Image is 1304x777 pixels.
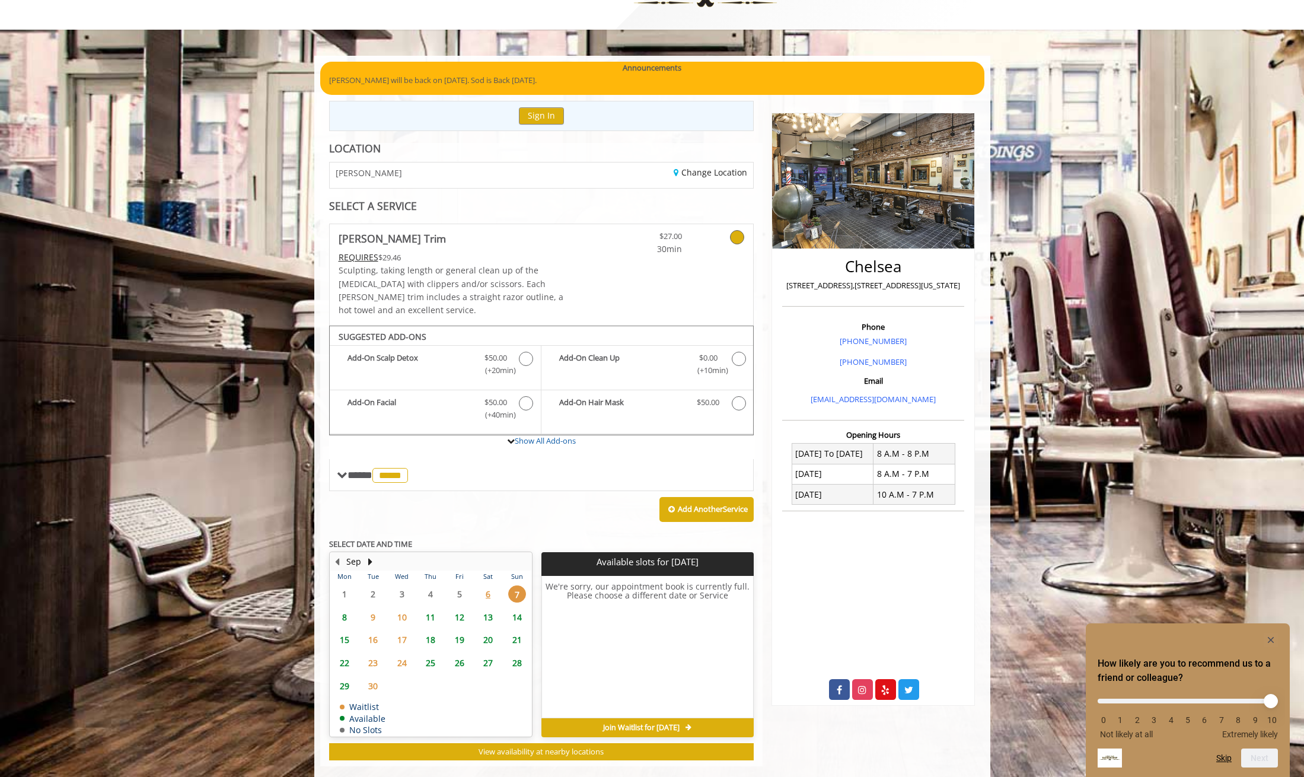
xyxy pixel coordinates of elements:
span: 26 [451,654,468,671]
span: 28 [508,654,526,671]
span: (+20min ) [478,364,513,377]
span: 29 [336,677,353,695]
li: 10 [1266,715,1278,725]
span: This service needs some Advance to be paid before we block your appointment [339,251,378,263]
span: 8 [336,609,353,626]
button: Next question [1241,749,1278,768]
td: 8 A.M - 7 P.M [873,464,955,484]
div: How likely are you to recommend us to a friend or colleague? Select an option from 0 to 10, with ... [1098,633,1278,768]
li: 8 [1232,715,1244,725]
li: 1 [1114,715,1126,725]
span: $50.00 [484,396,507,409]
td: Select day15 [330,629,359,652]
h2: How likely are you to recommend us to a friend or colleague? Select an option from 0 to 10, with ... [1098,657,1278,685]
h2: Chelsea [785,258,961,275]
td: Select day25 [416,651,445,674]
span: 11 [422,609,439,626]
h6: We're sorry, our appointment book is currently full. Please choose a different date or Service [542,582,753,714]
span: [PERSON_NAME] [336,168,402,177]
span: 13 [479,609,497,626]
span: 16 [364,631,382,648]
span: View availability at nearby locations [479,746,604,757]
li: 4 [1165,715,1177,725]
li: 6 [1198,715,1210,725]
button: Add AnotherService [659,497,754,522]
p: Sculpting, taking length or general clean up of the [MEDICAL_DATA] with clippers and/or scissors.... [339,264,577,317]
b: Add-On Hair Mask [559,396,685,410]
td: Select day22 [330,651,359,674]
span: 7 [508,585,526,603]
td: Select day11 [416,606,445,629]
span: 6 [479,585,497,603]
a: [PHONE_NUMBER] [840,356,907,367]
td: Select day6 [474,582,502,606]
li: 5 [1182,715,1194,725]
button: Skip [1216,753,1232,763]
th: Mon [330,571,359,582]
td: Select day27 [474,651,502,674]
td: Select day8 [330,606,359,629]
span: Join Waitlist for [DATE] [603,723,680,733]
a: $27.00 [612,224,682,256]
span: 23 [364,654,382,671]
td: Select day18 [416,629,445,652]
h3: Opening Hours [782,431,964,439]
span: 15 [336,631,353,648]
button: Sign In [519,107,564,125]
span: Not likely at all [1100,730,1153,739]
td: Select day12 [445,606,473,629]
td: Select day19 [445,629,473,652]
td: No Slots [340,725,385,734]
a: [EMAIL_ADDRESS][DOMAIN_NAME] [811,394,936,405]
span: 12 [451,609,468,626]
span: 30 [364,677,382,695]
td: Select day9 [359,606,387,629]
td: Select day17 [387,629,416,652]
td: Select day13 [474,606,502,629]
a: [PHONE_NUMBER] [840,336,907,346]
div: Beard Trim Add-onS [329,326,754,436]
b: Add Another Service [678,504,748,514]
td: [DATE] [792,485,873,505]
b: [PERSON_NAME] Trim [339,230,446,247]
td: Select day14 [502,606,531,629]
b: LOCATION [329,141,381,155]
td: Select day28 [502,651,531,674]
p: Available slots for [DATE] [546,557,749,567]
h3: Phone [785,323,961,331]
label: Add-On Facial [336,396,535,424]
td: Waitlist [340,702,385,711]
td: Select day23 [359,651,387,674]
button: Previous Month [333,555,342,568]
p: [PERSON_NAME] will be back on [DATE]. Sod is Back [DATE]. [329,74,975,87]
label: Add-On Hair Mask [547,396,747,413]
td: Select day10 [387,606,416,629]
span: Extremely likely [1222,730,1278,739]
span: 19 [451,631,468,648]
span: 10 [393,609,411,626]
th: Tue [359,571,387,582]
td: Select day29 [330,674,359,698]
span: 22 [336,654,353,671]
td: Select day21 [502,629,531,652]
li: 7 [1216,715,1228,725]
span: 14 [508,609,526,626]
label: Add-On Clean Up [547,352,747,380]
label: Add-On Scalp Detox [336,352,535,380]
a: Show All Add-ons [515,435,576,446]
b: Announcements [623,62,681,74]
li: 9 [1249,715,1261,725]
b: Add-On Scalp Detox [347,352,473,377]
th: Fri [445,571,473,582]
td: 8 A.M - 8 P.M [873,444,955,464]
td: Available [340,714,385,723]
td: Select day20 [474,629,502,652]
button: View availability at nearby locations [329,743,754,760]
span: 9 [364,609,382,626]
th: Sat [474,571,502,582]
span: 24 [393,654,411,671]
h3: Email [785,377,961,385]
div: $29.46 [339,251,577,264]
b: Add-On Facial [347,396,473,421]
